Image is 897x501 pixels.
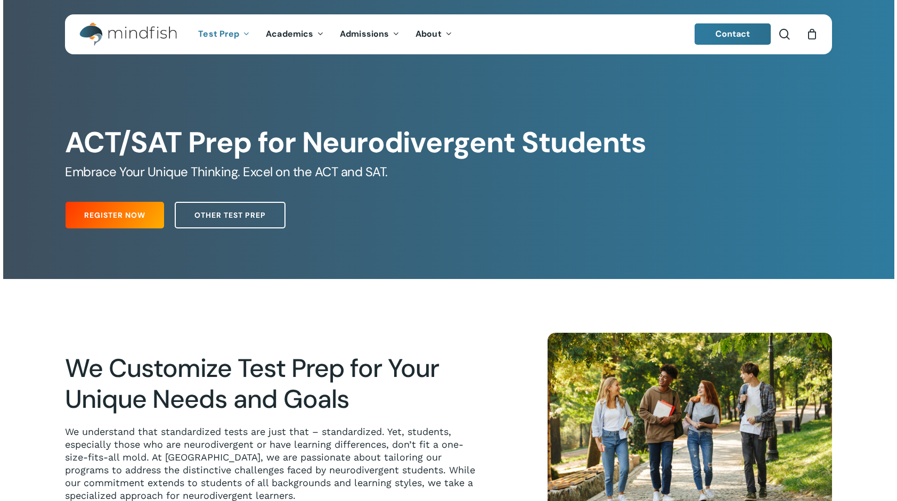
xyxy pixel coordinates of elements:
[258,30,332,39] a: Academics
[66,202,164,228] a: Register Now
[715,28,751,39] span: Contact
[65,353,484,415] h2: We Customize Test Prep for Your Unique Needs and Goals
[175,202,286,228] a: Other Test Prep
[65,126,831,160] h1: ACT/SAT Prep for Neurodivergent Students
[806,28,818,40] a: Cart
[194,210,266,220] span: Other Test Prep
[190,14,460,54] nav: Main Menu
[190,30,258,39] a: Test Prep
[695,23,771,45] a: Contact
[407,30,460,39] a: About
[266,28,313,39] span: Academics
[332,30,407,39] a: Admissions
[65,14,832,54] header: Main Menu
[65,163,831,180] h5: Embrace Your Unique Thinking. Excel on the ACT and SAT.
[84,210,145,220] span: Register Now
[198,28,239,39] span: Test Prep
[415,28,442,39] span: About
[340,28,389,39] span: Admissions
